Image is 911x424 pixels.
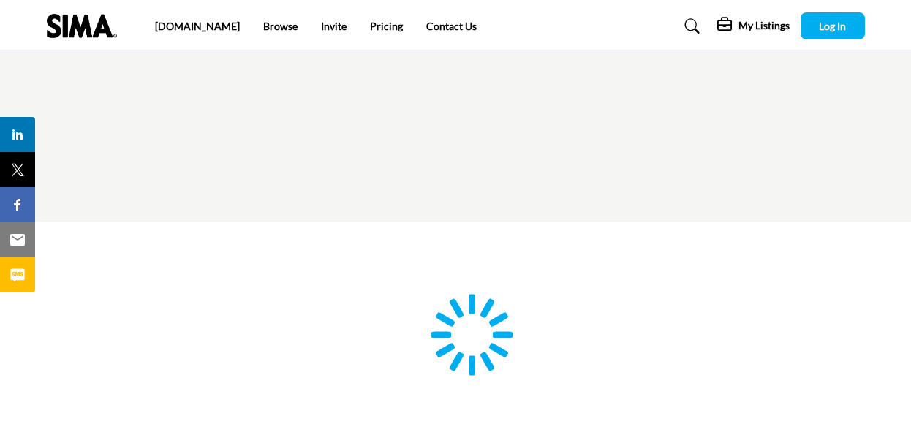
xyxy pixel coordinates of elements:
[155,20,240,32] a: [DOMAIN_NAME]
[321,20,347,32] a: Invite
[670,15,709,38] a: Search
[819,20,846,32] span: Log In
[263,20,298,32] a: Browse
[717,18,790,35] div: My Listings
[426,20,477,32] a: Contact Us
[801,12,865,39] button: Log In
[738,19,790,32] h5: My Listings
[47,14,124,38] img: Site Logo
[370,20,403,32] a: Pricing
